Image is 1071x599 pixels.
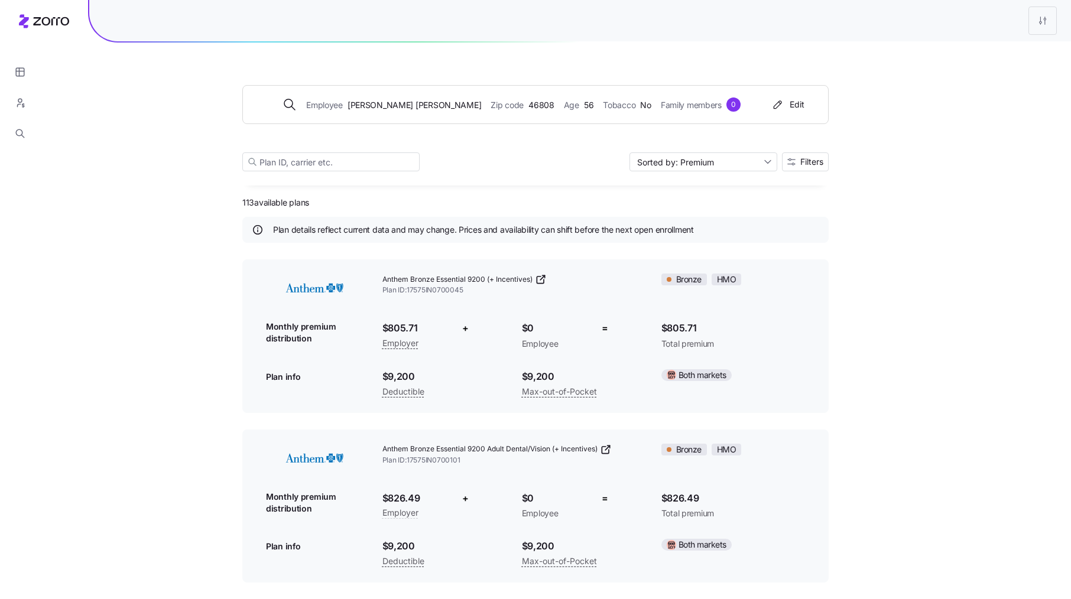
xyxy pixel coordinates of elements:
[629,152,777,171] input: Sort by
[726,97,741,112] div: 0
[382,321,445,336] span: $805.71
[266,444,364,472] img: Anthem
[522,385,597,399] span: Max-out-of-Pocket
[661,338,805,350] span: Total premium
[382,274,642,285] a: Anthem Bronze Essential 9200 (+ Incentives)
[382,444,642,455] a: Anthem Bronze Essential 9200 Adult Dental/Vision (+ Incentives)
[306,98,343,111] span: Employee
[766,95,809,114] button: Edit
[382,385,424,399] span: Deductible
[771,99,804,110] div: Edit
[382,275,533,285] span: Anthem Bronze Essential 9200 (+ Incentives)
[782,152,829,171] button: Filters
[603,98,635,111] span: Tobacco
[522,369,617,384] span: $9,200
[676,274,702,285] span: Bronze
[676,444,702,455] span: Bronze
[593,491,616,506] div: =
[454,491,477,506] div: +
[522,539,617,554] span: $9,200
[382,444,598,454] span: Anthem Bronze Essential 9200 Adult Dental/Vision (+ Incentives)
[273,224,694,236] span: Plan details reflect current data and may change. Prices and availability can shift before the ne...
[382,336,418,350] span: Employer
[266,541,300,552] span: Plan info
[382,506,418,520] span: Employer
[382,539,468,554] span: $9,200
[242,152,420,171] input: Plan ID, carrier etc.
[800,158,823,166] span: Filters
[382,554,424,568] span: Deductible
[266,371,300,383] span: Plan info
[522,554,597,568] span: Max-out-of-Pocket
[491,98,524,111] span: Zip code
[717,274,736,285] span: HMO
[382,491,445,506] span: $826.49
[242,197,309,209] span: 113 available plans
[584,98,593,111] span: 56
[679,370,726,380] span: Both markets
[522,491,585,506] span: $0
[661,491,805,506] span: $826.49
[522,338,585,350] span: Employee
[679,539,726,550] span: Both markets
[522,507,585,519] span: Employee
[266,321,364,345] span: Monthly premium distribution
[382,285,642,295] span: Plan ID: 17575IN0700045
[640,98,651,111] span: No
[661,98,722,111] span: Family members
[564,98,579,111] span: Age
[717,444,736,455] span: HMO
[382,369,468,384] span: $9,200
[593,321,616,336] div: =
[528,98,554,111] span: 46808
[348,98,481,111] span: [PERSON_NAME] [PERSON_NAME]
[266,491,364,515] span: Monthly premium distribution
[266,274,364,302] img: Anthem
[382,455,642,465] span: Plan ID: 17575IN0700101
[661,321,805,336] span: $805.71
[454,321,477,336] div: +
[522,321,585,336] span: $0
[661,507,805,519] span: Total premium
